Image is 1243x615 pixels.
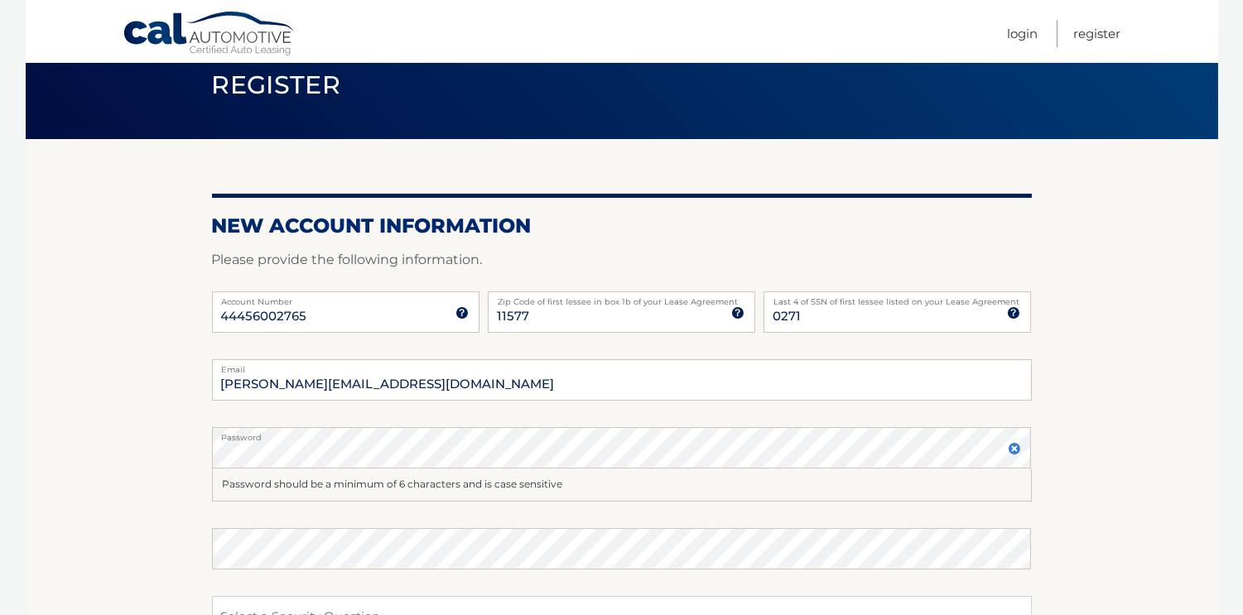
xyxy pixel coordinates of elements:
input: Account Number [212,291,479,333]
img: tooltip.svg [455,306,469,320]
input: SSN or EIN (last 4 digits only) [764,291,1031,333]
label: Last 4 of SSN of first lessee listed on your Lease Agreement [764,291,1031,305]
a: Login [1008,20,1038,47]
p: Please provide the following information. [212,248,1032,271]
h2: New Account Information [212,214,1032,238]
span: Register [212,70,341,100]
a: Register [1074,20,1121,47]
div: Password should be a minimum of 6 characters and is case sensitive [212,468,1032,502]
label: Account Number [212,291,479,305]
label: Email [212,359,1032,372]
img: close.svg [1008,442,1021,455]
a: Cal Automotive [123,11,296,59]
label: Zip Code of first lessee in box 1b of your Lease Agreement [488,291,755,305]
input: Email [212,359,1032,401]
img: tooltip.svg [1007,306,1020,320]
img: tooltip.svg [731,306,744,320]
input: Zip Code [488,291,755,333]
label: Password [212,427,1032,440]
